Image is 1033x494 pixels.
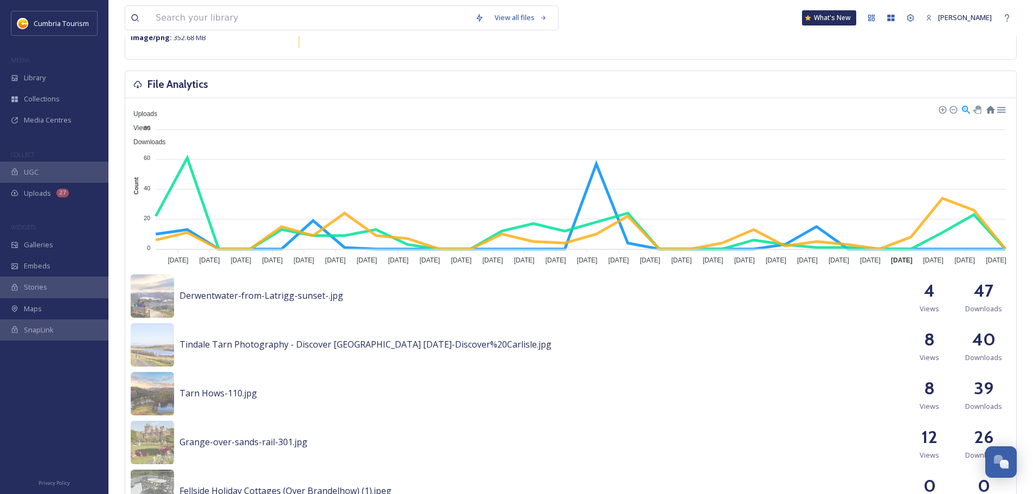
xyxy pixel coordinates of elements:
tspan: [DATE] [168,256,188,264]
h2: 12 [921,424,938,450]
img: Tarn%2520Hows-110.jpg [131,372,174,415]
tspan: [DATE] [766,256,786,264]
div: Panning [973,106,980,112]
input: Search your library [150,6,470,30]
tspan: [DATE] [860,256,881,264]
tspan: [DATE] [262,256,283,264]
span: Media Centres [24,115,72,125]
tspan: 20 [144,215,150,221]
img: Derwentwater-from-Latrigg-sunset-.jpg [131,274,174,318]
span: Uploads [125,110,157,118]
h2: 8 [924,375,935,401]
span: UGC [24,167,39,177]
tspan: 40 [144,184,150,191]
tspan: [DATE] [420,256,440,264]
button: Open Chat [985,446,1017,478]
tspan: [DATE] [294,256,315,264]
span: Maps [24,304,42,314]
h2: 26 [974,424,993,450]
tspan: [DATE] [797,256,818,264]
tspan: [DATE] [986,256,1006,264]
span: Embeds [24,261,50,271]
span: Derwentwater-from-Latrigg-sunset-.jpg [179,290,343,301]
span: Views [920,401,939,412]
tspan: [DATE] [483,256,503,264]
tspan: [DATE] [954,256,975,264]
tspan: [DATE] [703,256,723,264]
h2: 8 [924,326,935,352]
h3: File Analytics [147,76,208,92]
span: SnapLink [24,325,54,335]
span: Views [125,124,151,132]
span: Views [920,352,939,363]
tspan: [DATE] [608,256,629,264]
span: Cumbria Tourism [34,18,89,28]
span: MEDIA [11,56,30,64]
tspan: [DATE] [829,256,849,264]
tspan: [DATE] [671,256,692,264]
span: Grange-over-sands-rail-301.jpg [179,436,307,448]
tspan: [DATE] [451,256,472,264]
span: Galleries [24,240,53,250]
h2: 47 [974,278,993,304]
a: [PERSON_NAME] [920,7,997,28]
span: COLLECT [11,150,34,158]
tspan: [DATE] [357,256,377,264]
span: Views [920,304,939,314]
span: Stories [24,282,47,292]
span: Tarn Hows-110.jpg [179,387,257,399]
text: Count [133,177,139,195]
span: Uploads [24,188,51,198]
div: Selection Zoom [961,104,970,113]
div: Zoom Out [949,105,957,113]
span: [PERSON_NAME] [938,12,992,22]
div: Zoom In [938,105,946,113]
span: Collections [24,94,60,104]
span: WIDGETS [11,223,36,231]
a: View all files [489,7,553,28]
span: Downloads [965,352,1002,363]
span: Downloads [965,304,1002,314]
span: Tindale Tarn Photography - Discover [GEOGRAPHIC_DATA] [DATE]-Discover%20Carlisle.jpg [179,338,551,350]
img: Grange-over-sands-rail-301.jpg [131,421,174,464]
tspan: [DATE] [388,256,409,264]
h2: 39 [974,375,993,401]
a: What's New [802,10,856,25]
div: Menu [996,104,1005,113]
span: Downloads [125,138,165,146]
tspan: [DATE] [577,256,598,264]
tspan: 60 [144,155,150,161]
span: Downloads [965,450,1002,460]
span: Views [920,450,939,460]
tspan: [DATE] [734,256,755,264]
span: Library [24,73,46,83]
tspan: [DATE] [891,256,913,264]
h2: 40 [972,326,996,352]
tspan: [DATE] [199,256,220,264]
div: Reset Zoom [985,104,994,113]
tspan: [DATE] [231,256,252,264]
tspan: [DATE] [640,256,660,264]
span: Privacy Policy [39,479,70,486]
div: 27 [56,189,69,197]
a: Privacy Policy [39,476,70,489]
h2: 4 [924,278,935,304]
span: 352.68 MB [131,33,206,42]
tspan: 80 [144,125,150,131]
img: Tindale%2520Tarn%2520Photography%2520-%2520Discover%2520Carlisle%25202020-3-9-Discover%252520Carl... [131,323,174,367]
tspan: [DATE] [923,256,944,264]
tspan: 0 [147,245,150,251]
img: images.jpg [17,18,28,29]
tspan: [DATE] [546,256,566,264]
span: Downloads [965,401,1002,412]
strong: image/png : [131,33,172,42]
tspan: [DATE] [325,256,346,264]
tspan: [DATE] [514,256,535,264]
